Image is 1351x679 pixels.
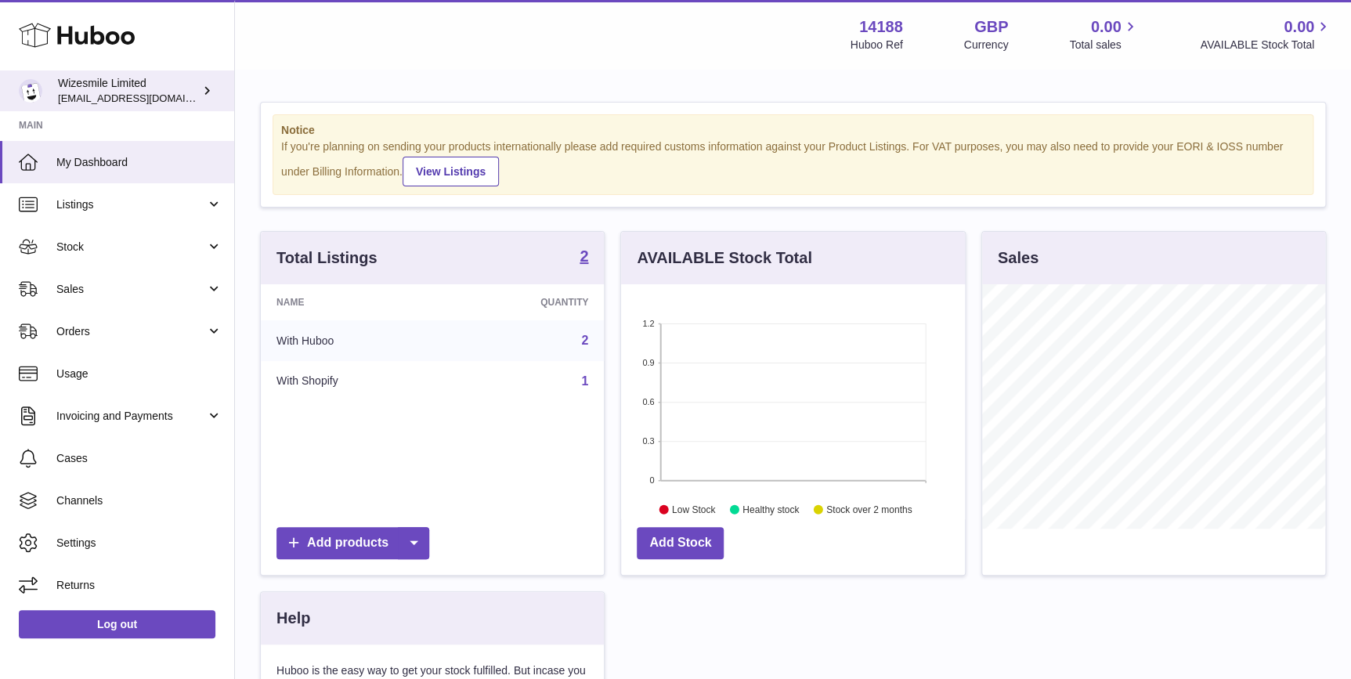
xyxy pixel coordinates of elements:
[56,536,222,551] span: Settings
[56,324,206,339] span: Orders
[643,319,655,328] text: 1.2
[650,475,655,485] text: 0
[276,608,310,629] h3: Help
[643,358,655,367] text: 0.9
[643,397,655,406] text: 0.6
[261,320,446,361] td: With Huboo
[637,527,724,559] a: Add Stock
[964,38,1009,52] div: Currency
[826,504,912,515] text: Stock over 2 months
[1069,38,1139,52] span: Total sales
[672,504,716,515] text: Low Stock
[56,367,222,381] span: Usage
[974,16,1008,38] strong: GBP
[580,248,588,267] a: 2
[56,282,206,297] span: Sales
[58,92,230,104] span: [EMAIL_ADDRESS][DOMAIN_NAME]
[56,155,222,170] span: My Dashboard
[261,361,446,402] td: With Shopify
[637,247,811,269] h3: AVAILABLE Stock Total
[281,123,1305,138] strong: Notice
[56,409,206,424] span: Invoicing and Payments
[851,38,903,52] div: Huboo Ref
[643,436,655,446] text: 0.3
[859,16,903,38] strong: 14188
[56,493,222,508] span: Channels
[1284,16,1314,38] span: 0.00
[19,79,42,103] img: internalAdmin-14188@internal.huboo.com
[19,610,215,638] a: Log out
[56,578,222,593] span: Returns
[56,240,206,255] span: Stock
[276,247,377,269] h3: Total Listings
[581,374,588,388] a: 1
[276,527,429,559] a: Add products
[1200,16,1332,52] a: 0.00 AVAILABLE Stock Total
[281,139,1305,186] div: If you're planning on sending your products internationally please add required customs informati...
[581,334,588,347] a: 2
[1091,16,1122,38] span: 0.00
[1069,16,1139,52] a: 0.00 Total sales
[58,76,199,106] div: Wizesmile Limited
[446,284,604,320] th: Quantity
[56,451,222,466] span: Cases
[1200,38,1332,52] span: AVAILABLE Stock Total
[261,284,446,320] th: Name
[998,247,1039,269] h3: Sales
[56,197,206,212] span: Listings
[742,504,800,515] text: Healthy stock
[580,248,588,264] strong: 2
[403,157,499,186] a: View Listings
